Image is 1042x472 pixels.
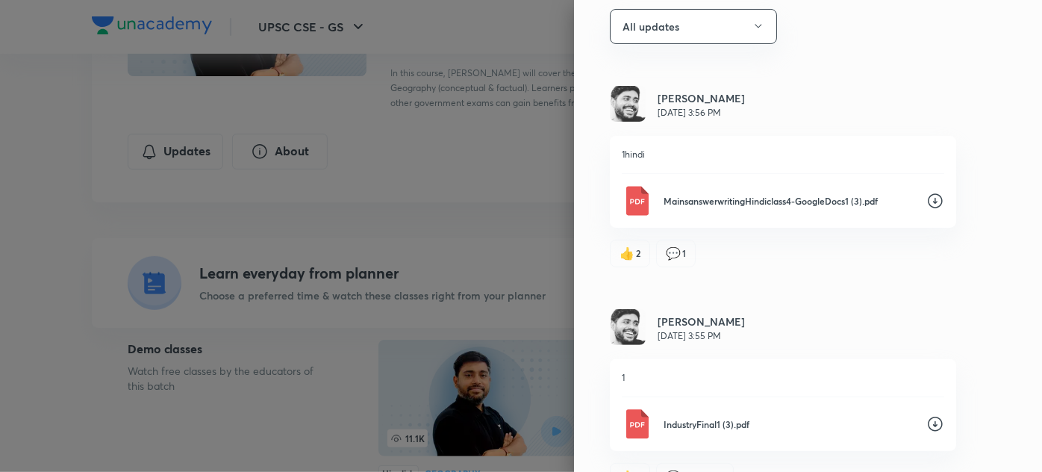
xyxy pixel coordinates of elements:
[664,194,914,208] p: MainsanswerwritingHindiclass4-GoogleDocs1 (3).pdf
[682,246,686,260] span: 1
[636,246,640,260] span: 2
[610,86,646,122] img: Avatar
[622,148,944,161] p: 1hindi
[622,371,944,385] p: 1
[610,9,777,44] button: All updates
[658,90,745,106] h6: [PERSON_NAME]
[666,246,681,260] span: comment
[658,314,745,329] h6: [PERSON_NAME]
[622,186,652,216] img: Pdf
[664,417,914,431] p: IndustryFinal1 (3).pdf
[658,106,745,119] p: [DATE] 3:56 PM
[620,246,634,260] span: like
[658,329,745,343] p: [DATE] 3:55 PM
[622,409,652,439] img: Pdf
[610,309,646,345] img: Avatar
